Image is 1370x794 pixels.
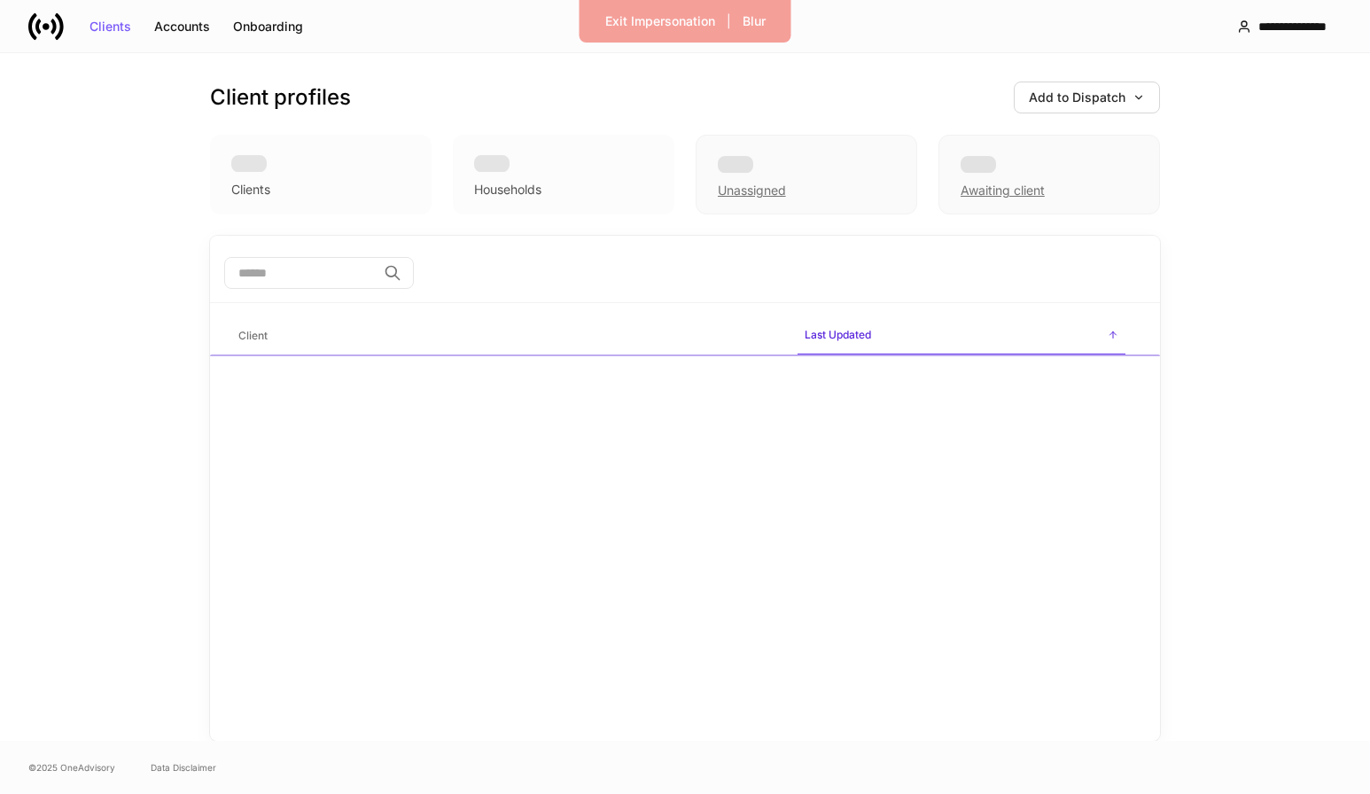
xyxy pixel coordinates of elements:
button: Clients [78,12,143,41]
div: Accounts [154,20,210,33]
div: Awaiting client [961,182,1045,199]
a: Data Disclaimer [151,760,216,775]
div: Unassigned [718,182,786,199]
button: Blur [731,7,777,35]
div: Exit Impersonation [605,15,715,27]
span: Last Updated [798,317,1125,355]
div: Clients [90,20,131,33]
div: Add to Dispatch [1029,91,1145,104]
h6: Last Updated [805,326,871,343]
button: Add to Dispatch [1014,82,1160,113]
div: Awaiting client [938,135,1160,214]
div: Onboarding [233,20,303,33]
div: Blur [743,15,766,27]
div: Clients [231,181,270,198]
span: © 2025 OneAdvisory [28,760,115,775]
button: Exit Impersonation [594,7,727,35]
div: Households [474,181,541,198]
button: Onboarding [222,12,315,41]
span: Client [231,318,783,354]
div: Unassigned [696,135,917,214]
h6: Client [238,327,268,344]
h3: Client profiles [210,83,351,112]
button: Accounts [143,12,222,41]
